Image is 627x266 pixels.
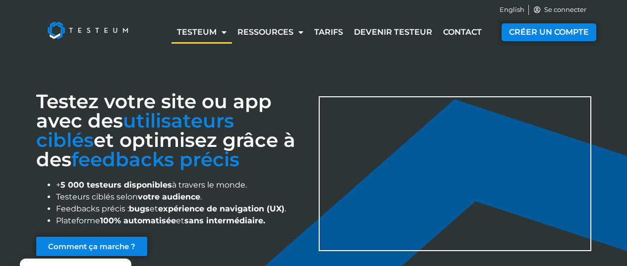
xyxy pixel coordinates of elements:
a: Contact [438,21,487,44]
a: Comment ça marche ? [36,237,147,256]
li: + à travers le monde. [56,179,309,191]
a: CRÉER UN COMPTE [502,23,596,41]
h1: Testez votre site ou app avec des et optimisez grâce à des [36,92,309,169]
a: Devenir testeur [348,21,438,44]
a: Ressources [232,21,309,44]
a: Testeum [171,21,232,44]
span: CRÉER UN COMPTE [509,28,589,36]
strong: sans intermédiaire. [184,216,265,225]
nav: Menu [164,21,495,44]
strong: bugs [129,204,150,213]
span: Se connecter [542,5,586,15]
img: Testeum Logo - Application crowdtesting platform [36,10,139,50]
strong: 5 000 testeurs disponibles [60,180,172,190]
span: utilisateurs ciblés [36,109,234,152]
a: Se connecter [533,5,586,15]
strong: expérience de navigation (UX) [158,204,285,213]
strong: 100% automatisée [100,216,176,225]
li: Plateforme et [56,215,309,227]
span: Comment ça marche ? [48,243,135,250]
li: Testeurs ciblés selon . [56,191,309,203]
strong: votre audience [138,192,200,201]
span: feedbacks précis [71,147,239,171]
li: Feedbacks précis : et . [56,203,309,215]
a: Tarifs [309,21,348,44]
a: English [500,5,524,15]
